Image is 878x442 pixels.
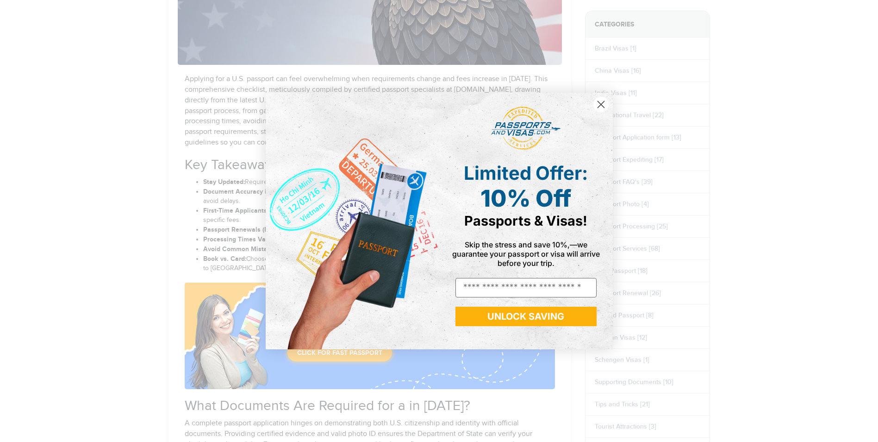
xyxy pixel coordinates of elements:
img: de9cda0d-0715-46ca-9a25-073762a91ba7.png [266,93,439,349]
img: passports and visas [491,107,560,150]
button: Close dialog [593,96,609,113]
span: Passports & Visas! [464,213,587,229]
button: UNLOCK SAVING [455,307,597,326]
iframe: Intercom live chat [847,410,869,433]
span: Limited Offer: [464,162,588,184]
span: 10% Off [480,184,571,212]
span: Skip the stress and save 10%,—we guarantee your passport or visa will arrive before your trip. [452,240,600,268]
